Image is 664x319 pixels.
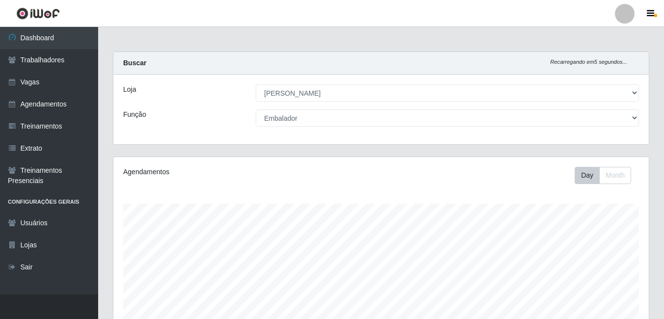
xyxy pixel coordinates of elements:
[123,84,136,95] label: Loja
[575,167,639,184] div: Toolbar with button groups
[123,167,329,177] div: Agendamentos
[550,59,627,65] i: Recarregando em 5 segundos...
[123,109,146,120] label: Função
[575,167,600,184] button: Day
[16,7,60,20] img: CoreUI Logo
[575,167,631,184] div: First group
[599,167,631,184] button: Month
[123,59,146,67] strong: Buscar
